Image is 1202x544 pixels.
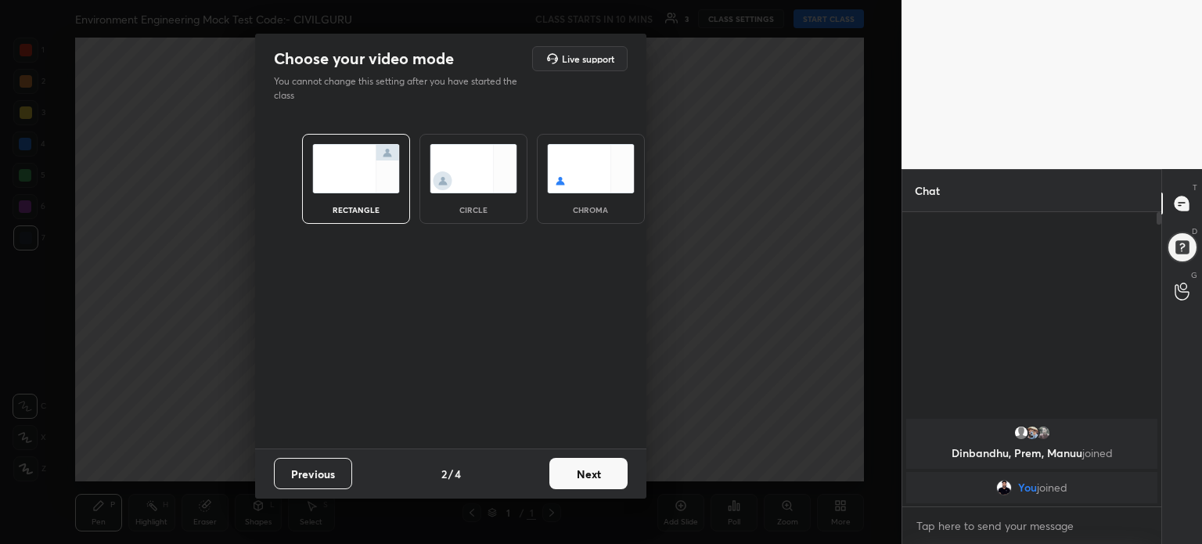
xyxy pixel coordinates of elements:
img: d58f76cd00a64faea5a345cb3a881824.jpg [996,480,1012,495]
p: D [1192,225,1197,237]
p: Dinbandhu, Prem, Manuu [916,447,1148,459]
h4: 4 [455,466,461,482]
img: normalScreenIcon.ae25ed63.svg [312,144,400,193]
p: Chat [902,170,952,211]
h2: Choose your video mode [274,49,454,69]
div: grid [902,416,1161,506]
img: circleScreenIcon.acc0effb.svg [430,144,517,193]
span: You [1018,481,1037,494]
div: circle [442,206,505,214]
h5: Live support [562,54,614,63]
span: joined [1082,445,1113,460]
img: 3 [1035,425,1051,441]
p: You cannot change this setting after you have started the class [274,74,527,103]
img: default.png [1013,425,1029,441]
h4: 2 [441,466,447,482]
span: joined [1037,481,1067,494]
button: Next [549,458,628,489]
p: T [1193,182,1197,193]
div: chroma [560,206,622,214]
img: bd0e6f8a1bdb46fc87860b803eab4bec.jpg [1024,425,1040,441]
h4: / [448,466,453,482]
div: rectangle [325,206,387,214]
button: Previous [274,458,352,489]
img: chromaScreenIcon.c19ab0a0.svg [547,144,635,193]
p: G [1191,269,1197,281]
